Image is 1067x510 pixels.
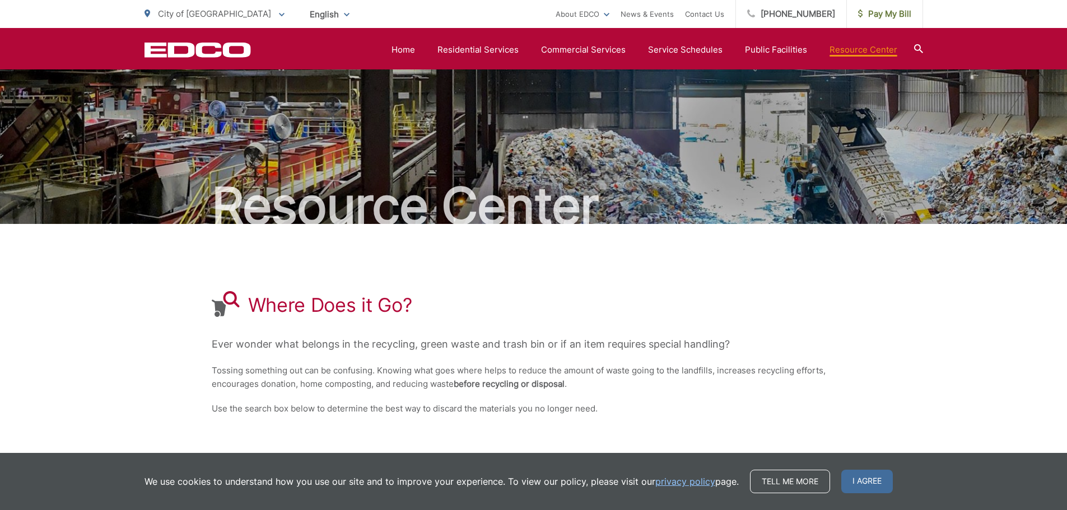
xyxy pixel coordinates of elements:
[158,8,271,19] span: City of [GEOGRAPHIC_DATA]
[830,43,897,57] a: Resource Center
[858,7,911,21] span: Pay My Bill
[145,178,923,234] h2: Resource Center
[212,364,856,391] p: Tossing something out can be confusing. Knowing what goes where helps to reduce the amount of was...
[301,4,358,24] span: English
[685,7,724,21] a: Contact Us
[841,470,893,493] span: I agree
[745,43,807,57] a: Public Facilities
[248,294,412,316] h1: Where Does it Go?
[541,43,626,57] a: Commercial Services
[655,475,715,488] a: privacy policy
[437,43,519,57] a: Residential Services
[648,43,723,57] a: Service Schedules
[621,7,674,21] a: News & Events
[454,378,565,389] strong: before recycling or disposal
[145,475,739,488] p: We use cookies to understand how you use our site and to improve your experience. To view our pol...
[392,43,415,57] a: Home
[750,470,830,493] a: Tell me more
[212,336,856,353] p: Ever wonder what belongs in the recycling, green waste and trash bin or if an item requires speci...
[212,402,856,415] p: Use the search box below to determine the best way to discard the materials you no longer need.
[145,42,251,58] a: EDCD logo. Return to the homepage.
[556,7,609,21] a: About EDCO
